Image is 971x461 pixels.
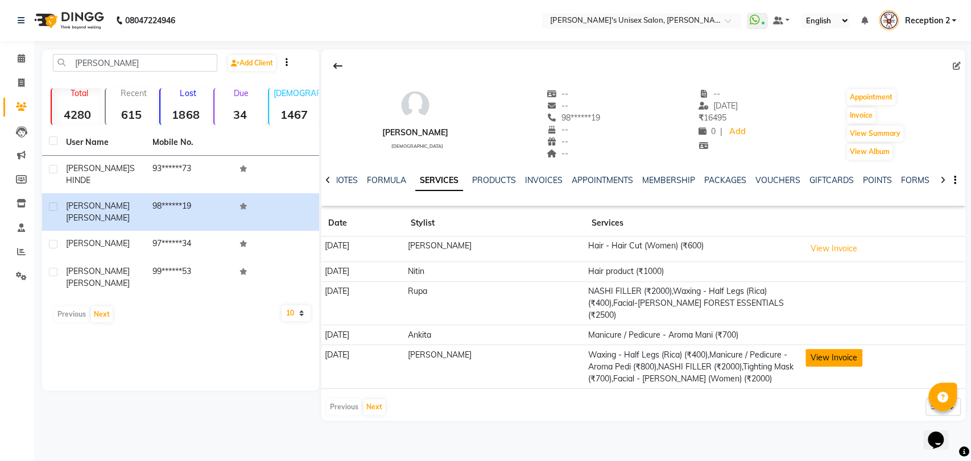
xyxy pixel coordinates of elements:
[228,55,276,71] a: Add Client
[547,89,568,99] span: --
[805,240,862,258] button: View Invoice
[214,107,265,122] strong: 34
[66,213,130,223] span: [PERSON_NAME]
[879,10,899,30] img: Reception 2
[547,101,568,111] span: --
[847,126,903,142] button: View Summary
[547,148,568,159] span: --
[66,266,130,276] span: [PERSON_NAME]
[326,55,350,77] div: Back to Client
[66,238,130,248] span: [PERSON_NAME]
[66,163,130,173] span: [PERSON_NAME]
[165,88,211,98] p: Lost
[585,210,802,236] th: Services
[585,345,802,389] td: Waxing - Half Legs (Rica) (₹400),Manicure / Pedicure - Aroma Pedi (₹800),NASHI FILLER (₹2000),Tig...
[332,175,358,185] a: NOTES
[805,349,862,367] button: View Invoice
[52,107,102,122] strong: 4280
[585,236,802,262] td: Hair - Hair Cut (Women) (₹600)
[572,175,633,185] a: APPOINTMENTS
[923,416,960,450] iframe: chat widget
[382,127,448,139] div: [PERSON_NAME]
[809,175,854,185] a: GIFTCARDS
[642,175,695,185] a: MEMBERSHIP
[404,325,585,345] td: Ankita
[720,126,722,138] span: |
[321,325,404,345] td: [DATE]
[160,107,211,122] strong: 1868
[404,261,585,281] td: Nitin
[91,306,113,322] button: Next
[404,345,585,389] td: [PERSON_NAME]
[217,88,265,98] p: Due
[904,15,949,27] span: Reception 2
[321,236,404,262] td: [DATE]
[585,261,802,281] td: Hair product (₹1000)
[146,130,232,156] th: Mobile No.
[847,107,875,123] button: Invoice
[66,278,130,288] span: [PERSON_NAME]
[29,5,107,36] img: logo
[415,171,463,191] a: SERVICES
[755,175,800,185] a: VOUCHERS
[274,88,320,98] p: [DEMOGRAPHIC_DATA]
[404,236,585,262] td: [PERSON_NAME]
[585,281,802,325] td: NASHI FILLER (₹2000),Waxing - Half Legs (Rica) (₹400),Facial-[PERSON_NAME] FOREST ESSENTIALS (₹2500)
[699,113,704,123] span: ₹
[699,89,720,99] span: --
[321,261,404,281] td: [DATE]
[398,88,432,122] img: avatar
[863,175,892,185] a: POINTS
[66,201,130,211] span: [PERSON_NAME]
[699,113,726,123] span: 16495
[547,136,568,147] span: --
[901,175,929,185] a: FORMS
[56,88,102,98] p: Total
[321,210,404,236] th: Date
[367,175,406,185] a: FORMULA
[321,281,404,325] td: [DATE]
[585,325,802,345] td: Manicure / Pedicure - Aroma Mani (₹700)
[847,89,895,105] button: Appointment
[727,124,747,140] a: Add
[59,130,146,156] th: User Name
[525,175,563,185] a: INVOICES
[547,124,568,135] span: --
[847,144,893,160] button: View Album
[472,175,516,185] a: PRODUCTS
[404,281,585,325] td: Rupa
[125,5,175,36] b: 08047224946
[110,88,156,98] p: Recent
[321,345,404,389] td: [DATE]
[106,107,156,122] strong: 615
[269,107,320,122] strong: 1467
[404,210,585,236] th: Stylist
[391,143,443,149] span: [DEMOGRAPHIC_DATA]
[699,101,738,111] span: [DATE]
[53,54,217,72] input: Search by Name/Mobile/Email/Code
[704,175,746,185] a: PACKAGES
[363,399,385,415] button: Next
[699,126,716,136] span: 0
